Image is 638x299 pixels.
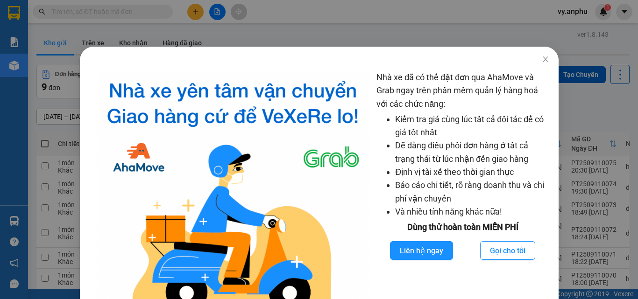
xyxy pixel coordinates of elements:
li: Và nhiều tính năng khác nữa! [395,205,549,218]
li: Kiểm tra giá cùng lúc tất cả đối tác để có giá tốt nhất [395,113,549,139]
span: Liên hệ ngay [400,245,443,257]
li: Báo cáo chi tiết, rõ ràng doanh thu và chi phí vận chuyển [395,179,549,205]
li: Dễ dàng điều phối đơn hàng ở tất cả trạng thái từ lúc nhận đến giao hàng [395,139,549,166]
button: Gọi cho tôi [480,241,535,260]
button: Liên hệ ngay [390,241,453,260]
button: Close [532,47,558,73]
div: Dùng thử hoàn toàn MIỄN PHÍ [376,221,549,234]
span: Gọi cho tôi [490,245,525,257]
li: Định vị tài xế theo thời gian thực [395,166,549,179]
span: close [541,56,549,63]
